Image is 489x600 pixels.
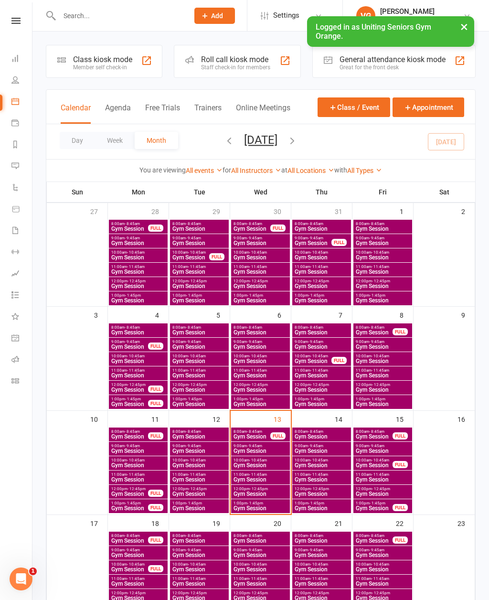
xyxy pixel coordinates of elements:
[294,226,349,232] span: Gym Session
[172,358,227,364] span: Gym Session
[233,354,288,358] span: 10:00am
[111,344,149,350] span: Gym Session
[372,354,389,358] span: - 10:45am
[111,401,149,407] span: Gym Session
[294,222,349,226] span: 8:00am
[111,458,166,462] span: 10:00am
[250,383,268,387] span: - 12:45pm
[11,135,33,156] a: Reports
[56,9,182,22] input: Search...
[294,269,349,275] span: Gym Session
[128,383,146,387] span: - 12:45pm
[111,373,166,378] span: Gym Session
[340,64,446,71] div: Great for the front desk
[335,411,352,427] div: 14
[369,429,384,434] span: - 8:45am
[372,265,389,269] span: - 11:45am
[294,383,349,387] span: 12:00pm
[247,325,262,330] span: - 8:45am
[355,265,410,269] span: 11:00am
[172,354,227,358] span: 10:00am
[105,103,131,124] button: Agenda
[111,358,166,364] span: Gym Session
[111,330,166,335] span: Gym Session
[308,293,324,298] span: - 1:45pm
[270,225,286,232] div: FULL
[372,368,389,373] span: - 11:45am
[294,265,349,269] span: 11:00am
[311,279,329,283] span: - 12:45pm
[94,307,107,322] div: 3
[216,307,230,322] div: 5
[11,113,33,135] a: Payments
[230,182,291,202] th: Wed
[308,397,324,401] span: - 1:45pm
[414,182,475,202] th: Sat
[355,293,410,298] span: 1:00pm
[294,255,349,260] span: Gym Session
[247,236,262,240] span: - 9:45am
[111,222,149,226] span: 8:00am
[369,236,384,240] span: - 9:45am
[355,279,410,283] span: 12:00pm
[370,293,385,298] span: - 1:45pm
[11,92,33,113] a: Calendar
[233,368,288,373] span: 11:00am
[355,269,410,275] span: Gym Session
[233,373,288,378] span: Gym Session
[90,203,107,219] div: 27
[145,103,180,124] button: Free Trials
[201,55,270,64] div: Roll call kiosk mode
[148,225,163,232] div: FULL
[233,269,288,275] span: Gym Session
[372,250,389,255] span: - 10:45am
[355,330,393,335] span: Gym Session
[155,307,169,322] div: 4
[294,283,349,289] span: Gym Session
[244,133,277,147] button: [DATE]
[172,240,227,246] span: Gym Session
[370,397,385,401] span: - 1:45pm
[111,240,166,246] span: Gym Session
[125,325,140,330] span: - 8:45am
[188,354,206,358] span: - 10:45am
[127,458,145,462] span: - 10:45am
[308,444,323,448] span: - 9:45am
[249,354,267,358] span: - 10:45am
[186,444,201,448] span: - 9:45am
[148,386,163,393] div: FULL
[135,132,178,149] button: Month
[294,358,332,364] span: Gym Session
[294,444,349,448] span: 9:00am
[172,226,227,232] span: Gym Session
[172,325,227,330] span: 8:00am
[172,298,227,303] span: Gym Session
[355,298,410,303] span: Gym Session
[111,226,149,232] span: Gym Session
[111,368,166,373] span: 11:00am
[287,167,334,174] a: All Locations
[47,182,108,202] th: Sun
[277,307,291,322] div: 6
[294,401,349,407] span: Gym Session
[139,166,186,174] strong: You are viewing
[355,283,410,289] span: Gym Session
[294,397,349,401] span: 1:00pm
[393,328,408,335] div: FULL
[233,255,288,260] span: Gym Session
[247,429,262,434] span: - 8:45am
[111,387,149,393] span: Gym Session
[233,325,288,330] span: 8:00am
[111,250,166,255] span: 10:00am
[151,411,169,427] div: 11
[189,383,207,387] span: - 12:45pm
[369,444,384,448] span: - 9:45am
[186,222,201,226] span: - 8:45am
[90,411,107,427] div: 10
[125,236,140,240] span: - 9:45am
[125,429,140,434] span: - 8:45am
[247,340,262,344] span: - 9:45am
[213,203,230,219] div: 29
[111,236,166,240] span: 9:00am
[369,325,384,330] span: - 8:45am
